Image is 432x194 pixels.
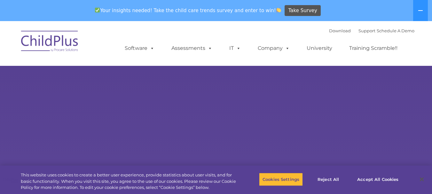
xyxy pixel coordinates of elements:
a: Schedule A Demo [377,28,414,33]
a: Company [251,42,296,55]
img: 👏 [276,8,281,12]
span: Your insights needed! Take the child care trends survey and enter to win! [92,4,284,17]
a: Download [329,28,351,33]
span: Phone number [89,68,116,73]
img: ✅ [95,8,100,12]
img: ChildPlus by Procare Solutions [18,26,82,58]
span: Take Survey [288,5,317,16]
a: Assessments [165,42,219,55]
a: University [300,42,339,55]
font: | [329,28,414,33]
button: Cookies Settings [259,173,303,186]
a: IT [223,42,247,55]
button: Accept All Cookies [354,173,402,186]
a: Software [118,42,161,55]
a: Support [358,28,375,33]
button: Close [415,172,429,186]
span: Last name [89,42,108,47]
a: Training Scramble!! [343,42,404,55]
button: Reject All [308,173,348,186]
div: This website uses cookies to create a better user experience, provide statistics about user visit... [21,172,238,191]
a: Take Survey [285,5,321,16]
